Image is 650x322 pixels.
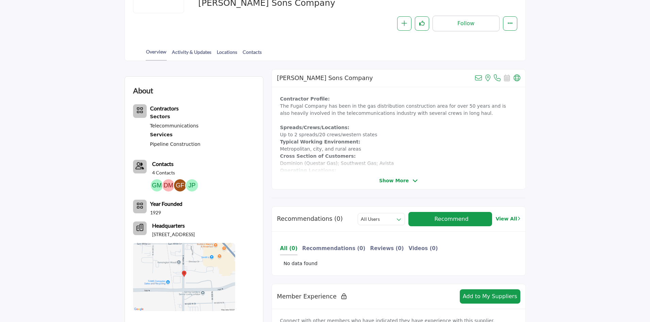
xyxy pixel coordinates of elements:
a: 4 Contacts [152,169,175,176]
p: The Fugal Company has been in the gas distribution construction area for over 50 years and is als... [280,95,517,246]
img: Location Map [133,243,235,311]
a: Contacts [242,48,262,60]
p: [STREET_ADDRESS] [152,231,195,238]
button: All Users [358,213,405,225]
button: Category Icon [133,104,147,118]
button: Contact-Employee Icon [133,160,147,173]
h2: Niels Fugal Sons Company [277,75,373,82]
span: Add to My Suppliers [463,293,517,300]
strong: Spreads/Crews/Locations: [280,125,350,130]
a: Telecommunications [150,123,199,128]
div: Comprehensive offerings for pipeline construction, maintenance, and repair across various infrast... [150,131,200,139]
button: Add to My Suppliers [460,289,520,304]
div: Serving multiple industries, including oil & gas, water, sewer, electric power, and telecommunica... [150,112,200,121]
button: No of member icon [133,200,147,213]
strong: Typical Working Environment: [280,139,360,144]
img: Jason P. [186,179,198,191]
h2: Recommendations (0) [277,215,343,223]
b: Contractors [150,105,179,111]
a: Contacts [152,160,174,168]
h2: All Users [361,216,380,223]
b: Headquarters [152,221,185,230]
button: Recommend [408,212,492,226]
a: Activity & Updates [172,48,212,60]
a: Contractors [150,106,179,111]
a: View All [495,215,520,223]
strong: Cross Section of Customers: [280,153,356,159]
span: Show More [379,177,409,184]
button: Like [415,16,429,31]
button: Follow [433,16,500,31]
button: More details [503,16,517,31]
img: Guy F. [174,179,186,191]
a: Link of redirect to contact page [133,160,147,173]
img: Gary M. [151,179,163,191]
a: Pipeline Construction [150,141,200,147]
b: Recommendations (0) [302,245,365,251]
span: No data found [283,260,318,267]
p: 1929 [150,209,161,216]
a: Locations [216,48,238,60]
button: Headquarter icon [133,221,147,235]
a: Sectors [150,112,200,121]
h2: About [133,85,153,96]
a: Services [150,131,200,139]
a: Overview [146,48,167,61]
b: Videos (0) [409,245,438,251]
strong: Operating Locations: [280,168,336,173]
h2: Member Experience [277,293,346,300]
b: Reviews (0) [370,245,404,251]
b: Year Founded [150,200,182,208]
span: Recommend [434,216,468,222]
strong: Contractor Profile: [280,96,330,102]
b: All (0) [280,245,297,251]
img: David M. [162,179,175,191]
b: Contacts [152,160,174,167]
